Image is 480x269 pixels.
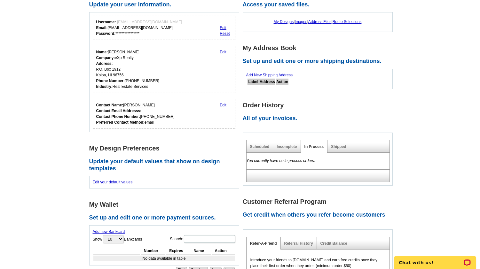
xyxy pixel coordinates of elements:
h1: My Wallet [89,201,243,208]
a: Reset [220,31,230,36]
h1: My Address Book [243,45,396,51]
strong: Email: [96,26,108,30]
strong: Contact Email Addresss: [96,109,142,113]
div: Your login information. [93,16,236,40]
h1: Order History [243,102,396,109]
div: Who should we contact regarding order issues? [93,99,236,129]
a: Refer-A-Friend [250,241,277,246]
select: ShowBankcards [103,235,123,243]
h2: Update your default values that show on design templates [89,158,243,172]
p: Introduce your friends to [DOMAIN_NAME] and earn free credits once they place their first order w... [250,257,386,269]
span: [EMAIL_ADDRESS][DOMAIN_NAME] [117,20,182,24]
a: Address Files [308,19,332,24]
a: Add new Bankcard [93,229,125,234]
h2: Set up and edit one or more shipping destinations. [243,58,396,65]
h1: My Design Preferences [89,145,243,152]
a: In Process [304,144,324,149]
strong: Phone Number: [96,79,125,83]
td: No data available in table [93,256,235,261]
em: You currently have no in process orders. [247,158,315,163]
th: Name [190,247,211,255]
h2: Set up and edit one or more payment sources. [89,214,243,221]
a: Edit [220,26,226,30]
iframe: LiveChat chat widget [390,249,480,269]
a: Add New Shipping Address [246,73,293,77]
label: Search: [170,234,235,243]
a: Edit [220,103,226,107]
h2: Get credit when others you refer become customers [243,211,396,219]
a: Edit your default values [93,180,133,184]
strong: Name: [96,50,108,54]
th: Address [259,79,275,85]
strong: Address: [96,61,113,66]
strong: Industry: [96,84,113,89]
a: Edit [220,50,226,54]
strong: Contact Name: [96,103,123,107]
th: Action [212,247,235,255]
div: [PERSON_NAME] eXp Realty P.O. Box 1912 Koloa, HI 96756 [PHONE_NUMBER] Real Estate Services [96,49,159,89]
strong: Company: [96,56,115,60]
strong: Username: [96,20,116,24]
h2: All of your invoices. [243,115,396,122]
th: Label [248,79,259,85]
strong: Contact Phone Number: [96,114,140,119]
a: Images [295,19,307,24]
a: Scheduled [250,144,270,149]
th: Expires [166,247,190,255]
h1: Customer Referral Program [243,198,396,205]
a: Shipped [331,144,346,149]
th: Action [276,79,288,85]
h2: Update your user information. [89,1,243,8]
label: Show Bankcards [93,234,142,244]
th: Number [141,247,166,255]
a: Route Selections [333,19,362,24]
strong: Password: [96,31,116,36]
input: Search: [184,235,235,243]
div: Your personal details. [93,46,236,93]
strong: Preferred Contact Method: [96,120,145,125]
a: Credit Balance [320,241,347,246]
div: [PERSON_NAME] [PHONE_NUMBER] email [96,102,175,125]
div: | | | [246,16,389,28]
a: Referral History [284,241,313,246]
a: My Designs [274,19,294,24]
a: Incomplete [277,144,297,149]
h2: Access your saved files. [243,1,396,8]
